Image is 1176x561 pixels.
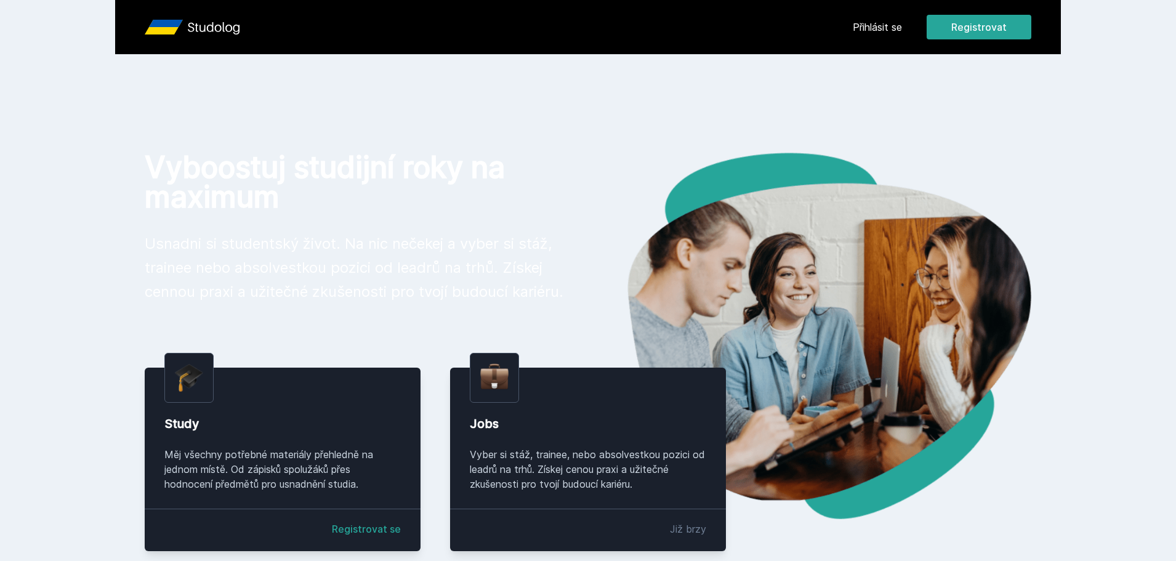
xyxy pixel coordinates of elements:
div: Study [164,415,401,432]
img: hero.png [588,153,1031,519]
a: Registrovat se [332,522,401,536]
img: graduation-cap.png [175,363,203,392]
div: Měj všechny potřebné materiály přehledně na jednom místě. Od zápisků spolužáků přes hodnocení pře... [164,447,401,491]
h1: Vyboostuj studijní roky na maximum [145,153,568,212]
div: Již brzy [670,522,706,536]
button: Registrovat [927,15,1031,39]
a: Přihlásit se [853,20,902,34]
div: Vyber si stáž, trainee, nebo absolvestkou pozici od leadrů na trhů. Získej cenou praxi a užitečné... [470,447,706,491]
img: briefcase.png [480,361,509,392]
p: Usnadni si studentský život. Na nic nečekej a vyber si stáž, trainee nebo absolvestkou pozici od ... [145,232,568,304]
div: Jobs [470,415,706,432]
